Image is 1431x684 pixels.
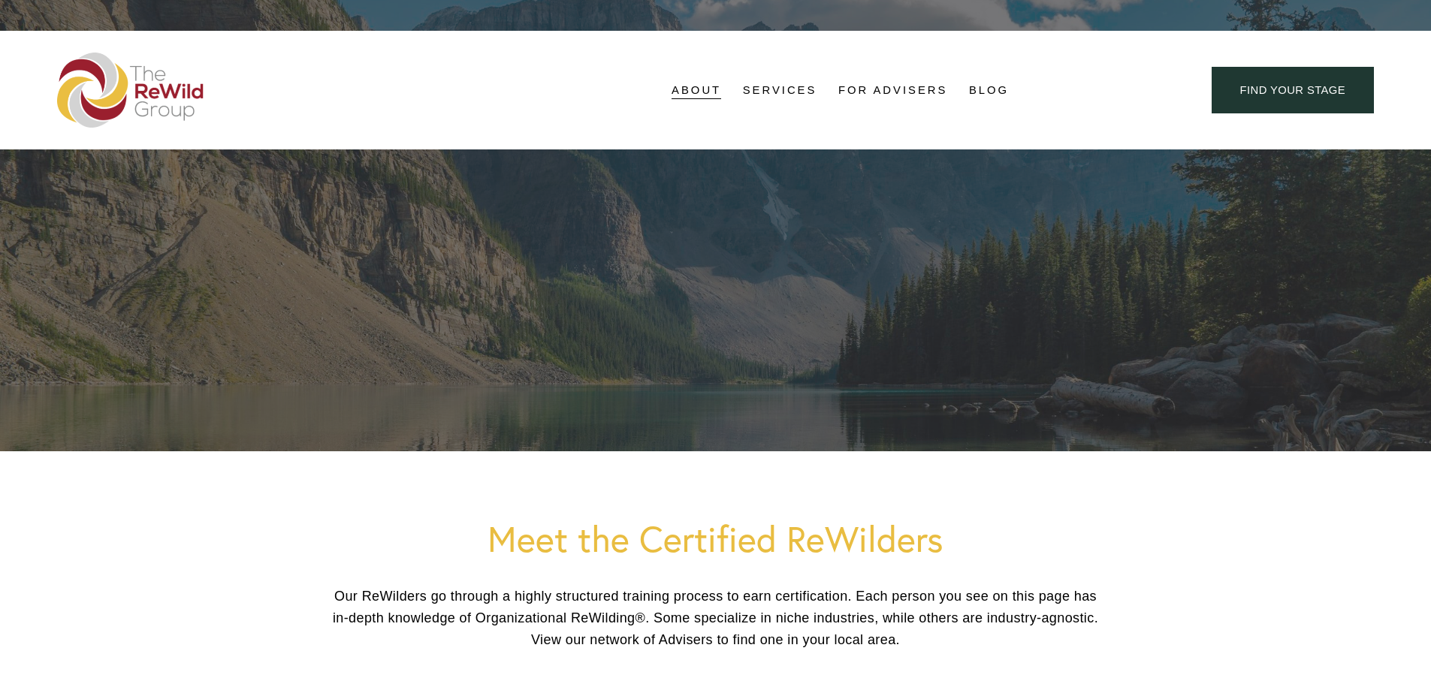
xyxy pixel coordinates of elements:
[57,53,204,128] img: The ReWild Group
[743,80,817,101] span: Services
[1212,67,1374,114] a: find your stage
[743,79,817,101] a: folder dropdown
[672,79,721,101] a: folder dropdown
[333,519,1099,559] h1: Meet the Certified ReWilders
[969,79,1009,101] a: Blog
[672,80,721,101] span: About
[333,586,1099,650] p: Our ReWilders go through a highly structured training process to earn certification. Each person ...
[838,79,947,101] a: For Advisers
